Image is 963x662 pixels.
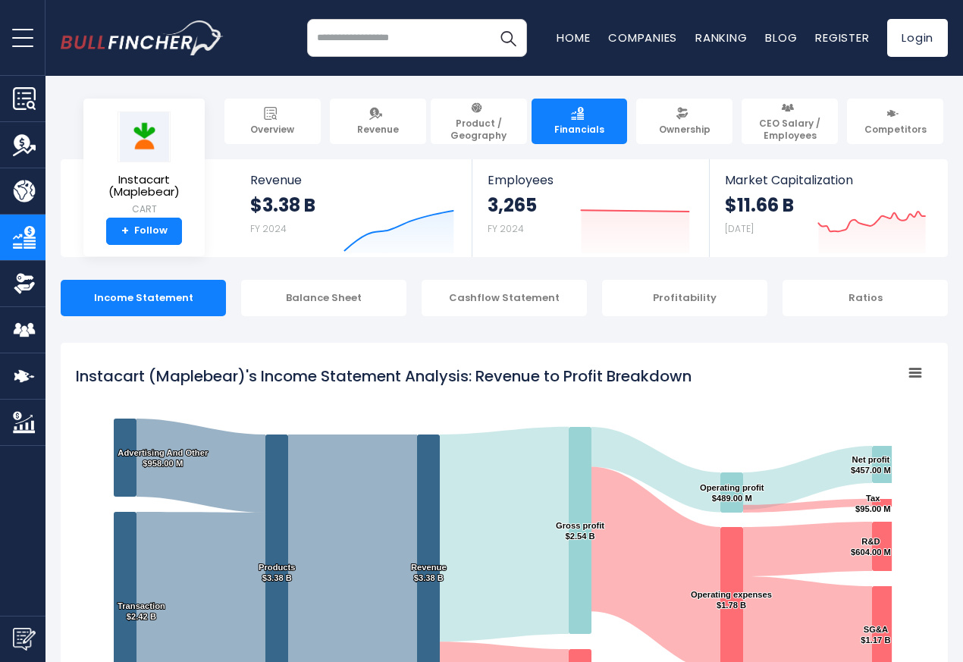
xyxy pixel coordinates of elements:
a: Ranking [695,30,747,45]
strong: + [121,224,129,238]
strong: $11.66 B [725,193,794,217]
a: Market Capitalization $11.66 B [DATE] [710,159,946,257]
a: Financials [532,99,628,144]
img: Ownership [13,272,36,295]
text: Operating expenses $1.78 B [691,590,772,610]
span: CEO Salary / Employees [748,118,831,141]
a: Revenue $3.38 B FY 2024 [235,159,472,257]
text: SG&A $1.17 B [861,625,890,645]
a: Blog [765,30,797,45]
div: Cashflow Statement [422,280,587,316]
img: bullfincher logo [61,20,224,55]
text: R&D $604.00 M [851,537,891,557]
span: Employees [488,173,693,187]
a: Instacart (Maplebear) CART [95,111,193,218]
a: Home [557,30,590,45]
text: Advertising And Other $958.00 M [118,448,209,468]
a: Overview [224,99,321,144]
a: Product / Geography [431,99,527,144]
text: Net profit $457.00 M [851,455,891,475]
small: FY 2024 [488,222,524,235]
strong: $3.38 B [250,193,315,217]
text: Tax $95.00 M [855,494,891,513]
span: Ownership [659,124,710,136]
text: Gross profit $2.54 B [556,521,604,541]
tspan: Instacart (Maplebear)'s Income Statement Analysis: Revenue to Profit Breakdown [76,366,692,387]
div: Balance Sheet [241,280,406,316]
span: Market Capitalization [725,173,931,187]
text: Products $3.38 B [259,563,296,582]
a: Go to homepage [61,20,224,55]
div: Ratios [783,280,948,316]
span: Revenue [250,173,457,187]
a: Register [815,30,869,45]
span: Financials [554,124,604,136]
span: Competitors [864,124,927,136]
a: Employees 3,265 FY 2024 [472,159,708,257]
a: +Follow [106,218,182,245]
small: CART [96,202,193,216]
a: Login [887,19,948,57]
a: Ownership [636,99,732,144]
text: Revenue $3.38 B [411,563,447,582]
div: Profitability [602,280,767,316]
a: Revenue [330,99,426,144]
text: Operating profit $489.00 M [700,483,764,503]
small: FY 2024 [250,222,287,235]
span: Instacart (Maplebear) [96,174,193,199]
small: [DATE] [725,222,754,235]
text: Transaction $2.42 B [118,601,165,621]
button: Search [489,19,527,57]
a: Competitors [847,99,943,144]
span: Revenue [357,124,399,136]
span: Overview [250,124,294,136]
a: Companies [608,30,677,45]
a: CEO Salary / Employees [742,99,838,144]
div: Income Statement [61,280,226,316]
strong: 3,265 [488,193,537,217]
span: Product / Geography [438,118,520,141]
